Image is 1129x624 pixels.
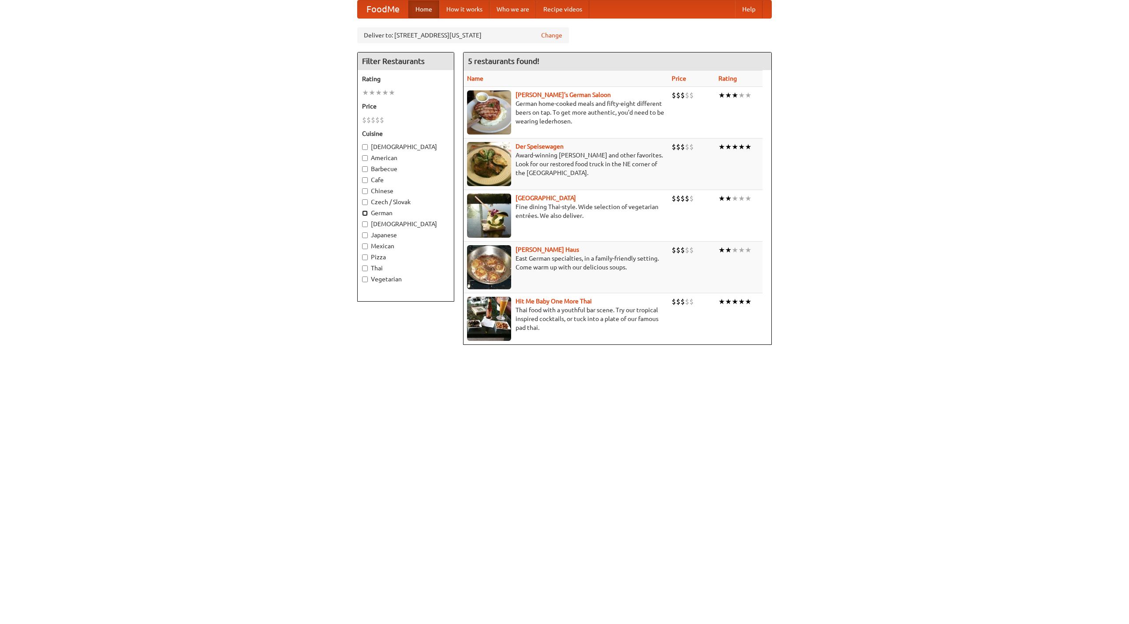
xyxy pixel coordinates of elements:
label: American [362,153,449,162]
a: Recipe videos [536,0,589,18]
input: Chinese [362,188,368,194]
h5: Price [362,102,449,111]
li: ★ [738,194,745,203]
li: ★ [725,297,732,306]
li: ★ [732,90,738,100]
ng-pluralize: 5 restaurants found! [468,57,539,65]
li: ★ [718,245,725,255]
li: $ [689,142,694,152]
li: $ [689,194,694,203]
a: Change [541,31,562,40]
li: $ [680,245,685,255]
h5: Rating [362,75,449,83]
a: [PERSON_NAME]'s German Saloon [516,91,611,98]
img: satay.jpg [467,194,511,238]
li: ★ [725,142,732,152]
li: $ [689,245,694,255]
li: ★ [375,88,382,97]
label: Czech / Slovak [362,198,449,206]
li: ★ [745,245,751,255]
li: ★ [389,88,395,97]
a: Name [467,75,483,82]
li: ★ [738,142,745,152]
li: ★ [732,297,738,306]
p: Fine dining Thai-style. Wide selection of vegetarian entrées. We also deliver. [467,202,665,220]
label: Vegetarian [362,275,449,284]
li: $ [680,194,685,203]
a: Price [672,75,686,82]
li: ★ [718,194,725,203]
a: Hit Me Baby One More Thai [516,298,592,305]
li: $ [676,90,680,100]
img: speisewagen.jpg [467,142,511,186]
input: Pizza [362,254,368,260]
img: esthers.jpg [467,90,511,135]
input: [DEMOGRAPHIC_DATA] [362,221,368,227]
p: Thai food with a youthful bar scene. Try our tropical inspired cocktails, or tuck into a plate of... [467,306,665,332]
img: babythai.jpg [467,297,511,341]
p: East German specialties, in a family-friendly setting. Come warm up with our delicious soups. [467,254,665,272]
input: American [362,155,368,161]
label: Cafe [362,176,449,184]
a: How it works [439,0,490,18]
li: ★ [725,245,732,255]
input: [DEMOGRAPHIC_DATA] [362,144,368,150]
label: Barbecue [362,164,449,173]
input: Japanese [362,232,368,238]
li: $ [371,115,375,125]
li: ★ [718,297,725,306]
h5: Cuisine [362,129,449,138]
li: $ [685,90,689,100]
li: $ [676,194,680,203]
input: Mexican [362,243,368,249]
li: ★ [732,194,738,203]
img: kohlhaus.jpg [467,245,511,289]
label: German [362,209,449,217]
li: ★ [738,297,745,306]
p: German home-cooked meals and fifty-eight different beers on tap. To get more authentic, you'd nee... [467,99,665,126]
label: Chinese [362,187,449,195]
a: Rating [718,75,737,82]
li: $ [380,115,384,125]
li: $ [680,142,685,152]
li: ★ [745,194,751,203]
input: Thai [362,265,368,271]
li: ★ [362,88,369,97]
li: $ [672,297,676,306]
a: [PERSON_NAME] Haus [516,246,579,253]
li: $ [672,142,676,152]
b: Der Speisewagen [516,143,564,150]
li: ★ [732,245,738,255]
li: $ [672,90,676,100]
a: Help [735,0,763,18]
input: Czech / Slovak [362,199,368,205]
a: Home [408,0,439,18]
input: German [362,210,368,216]
label: Pizza [362,253,449,262]
li: ★ [725,194,732,203]
li: ★ [732,142,738,152]
li: $ [685,142,689,152]
li: $ [685,245,689,255]
input: Barbecue [362,166,368,172]
input: Cafe [362,177,368,183]
li: ★ [382,88,389,97]
li: $ [685,194,689,203]
li: $ [375,115,380,125]
a: Who we are [490,0,536,18]
a: [GEOGRAPHIC_DATA] [516,194,576,202]
label: [DEMOGRAPHIC_DATA] [362,220,449,228]
a: FoodMe [358,0,408,18]
li: ★ [369,88,375,97]
li: $ [676,297,680,306]
li: $ [685,297,689,306]
label: [DEMOGRAPHIC_DATA] [362,142,449,151]
li: $ [689,297,694,306]
h4: Filter Restaurants [358,52,454,70]
li: ★ [738,245,745,255]
li: ★ [745,297,751,306]
label: Japanese [362,231,449,239]
li: ★ [745,142,751,152]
